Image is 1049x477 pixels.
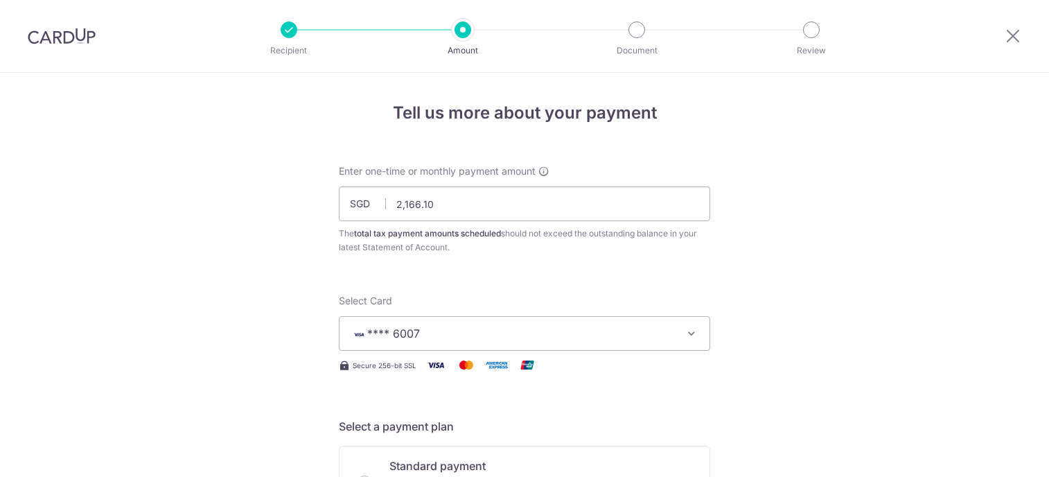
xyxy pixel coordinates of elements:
span: Secure 256-bit SSL [353,360,416,371]
p: Recipient [238,44,340,58]
iframe: Opens a widget where you can find more information [960,435,1035,470]
img: American Express [483,356,511,374]
h5: Select a payment plan [339,418,710,435]
input: 0.00 [339,187,710,221]
img: VISA [351,329,367,339]
span: SGD [350,197,386,211]
p: Standard payment [389,458,693,474]
b: total tax payment amounts scheduled [354,228,501,238]
p: Amount [412,44,514,58]
img: Union Pay [513,356,541,374]
h4: Tell us more about your payment [339,101,710,125]
span: Enter one-time or monthly payment amount [339,164,536,178]
p: Document [585,44,688,58]
div: The should not exceed the outstanding balance in your latest Statement of Account. [339,227,710,254]
img: Visa [422,356,450,374]
span: translation missing: en.payables.payment_networks.credit_card.summary.labels.select_card [339,295,392,306]
img: CardUp [28,28,96,44]
img: Mastercard [452,356,480,374]
p: Review [760,44,863,58]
